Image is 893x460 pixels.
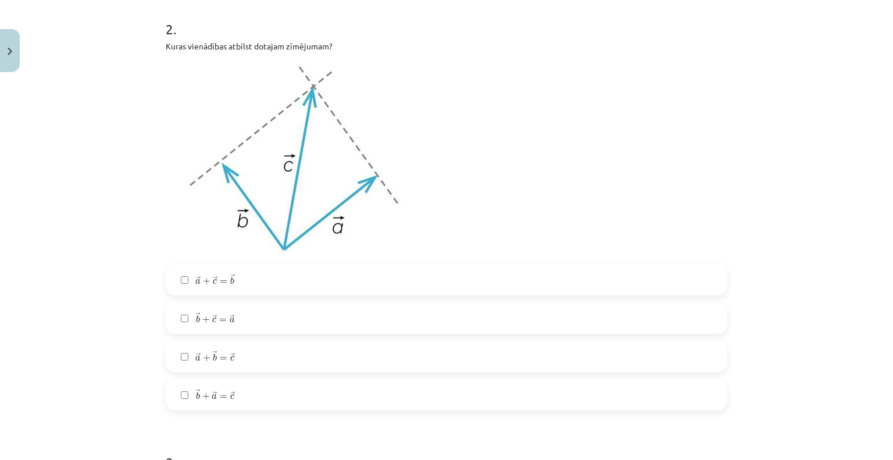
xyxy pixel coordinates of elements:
span: a [212,394,217,399]
span: b [230,276,234,284]
span: + [203,277,210,284]
span: + [202,316,210,323]
span: → [230,352,235,359]
p: Kuras vienādības atbilst dotajam zīmējumam? [166,40,727,52]
span: b [196,391,200,399]
span: b [213,353,217,361]
span: c [212,317,216,322]
span: → [196,352,201,359]
span: = [220,280,227,283]
span: → [212,391,217,398]
span: → [196,276,201,283]
span: a [195,279,201,284]
span: c [230,394,234,399]
span: → [230,391,235,398]
span: → [230,314,234,321]
span: → [212,350,217,357]
span: → [195,312,200,319]
h1: 2 . [166,1,727,37]
span: + [203,354,210,361]
span: → [212,314,217,321]
span: → [213,276,217,283]
span: → [230,273,235,280]
span: = [219,318,227,322]
span: c [230,355,234,361]
span: a [195,355,201,361]
span: a [230,317,235,322]
span: b [196,315,200,322]
span: = [220,395,227,398]
span: + [202,393,210,400]
span: = [220,356,227,360]
span: → [195,388,200,395]
img: icon-close-lesson-0947bae3869378f0d4975bcd49f059093ad1ed9edebbc8119c70593378902aed.svg [8,48,12,55]
span: c [213,279,217,284]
